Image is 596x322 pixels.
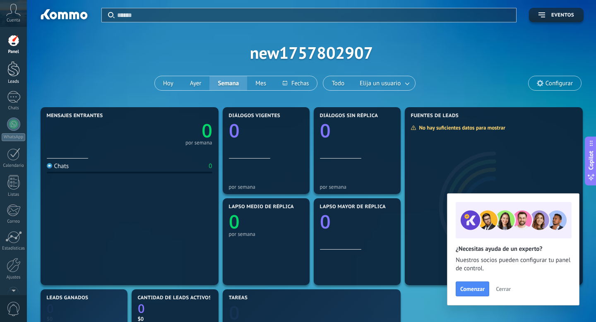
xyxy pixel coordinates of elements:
div: WhatsApp [2,133,25,141]
span: Configurar [546,80,573,87]
div: Leads [2,79,26,84]
a: 0 [138,300,212,317]
button: Cerrar [492,283,514,295]
text: 0 [320,118,331,143]
text: 0 [229,118,240,143]
div: Panel [2,49,26,55]
text: 0 [47,300,54,317]
button: Fechas [274,76,317,90]
span: Diálogos vigentes [229,113,281,119]
text: 0 [202,118,212,143]
span: Fuentes de leads [411,113,459,119]
div: por semana [229,184,303,190]
button: Mes [247,76,274,90]
button: Elija un usuario [353,76,415,90]
span: Cuenta [7,18,20,23]
div: No hay suficientes datos para mostrar [411,124,511,131]
text: 0 [138,300,145,317]
text: 0 [229,209,240,234]
span: Comenzar [460,286,485,292]
button: Comenzar [456,281,489,296]
div: 0 [209,162,212,170]
span: Leads ganados [47,295,89,301]
div: Chats [47,162,69,170]
div: Estadísticas [2,246,26,251]
span: Copilot [587,151,595,170]
a: 0 [47,300,121,317]
button: Todo [323,76,353,90]
span: Mensajes entrantes [47,113,103,119]
button: Semana [209,76,247,90]
div: Chats [2,106,26,111]
div: por semana [185,141,212,145]
span: Elija un usuario [358,78,402,89]
span: Diálogos sin réplica [320,113,378,119]
div: Ajustes [2,275,26,280]
h2: ¿Necesitas ayuda de un experto? [456,245,571,253]
span: Nuestros socios pueden configurar tu panel de control. [456,256,571,273]
button: Ayer [182,76,210,90]
span: Cerrar [496,286,511,292]
span: Lapso medio de réplica [229,204,294,210]
span: Eventos [551,12,574,18]
button: Hoy [155,76,182,90]
div: por semana [320,184,394,190]
div: Calendario [2,163,26,168]
a: 0 [130,118,212,143]
span: Cantidad de leads activos [138,295,212,301]
div: Correo [2,219,26,224]
button: Eventos [529,8,584,22]
img: Chats [47,163,52,168]
div: por semana [229,231,303,237]
div: Listas [2,192,26,197]
span: Lapso mayor de réplica [320,204,386,210]
text: 0 [320,209,331,234]
span: Tareas [229,295,248,301]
